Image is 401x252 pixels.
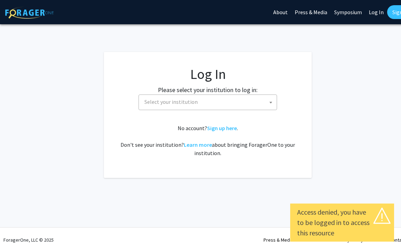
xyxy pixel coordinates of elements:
[297,207,387,238] div: Access denied, you have to be logged in to access this resource
[184,141,212,148] a: Learn more about bringing ForagerOne to your institution
[5,7,54,19] img: ForagerOne Logo
[139,94,277,110] span: Select your institution
[3,228,54,252] div: ForagerOne, LLC © 2025
[207,125,237,132] a: Sign up here
[142,95,277,109] span: Select your institution
[118,66,298,82] h1: Log In
[264,237,293,243] a: Press & Media
[144,98,198,105] span: Select your institution
[158,85,258,94] label: Please select your institution to log in:
[118,124,298,157] div: No account? . Don't see your institution? about bringing ForagerOne to your institution.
